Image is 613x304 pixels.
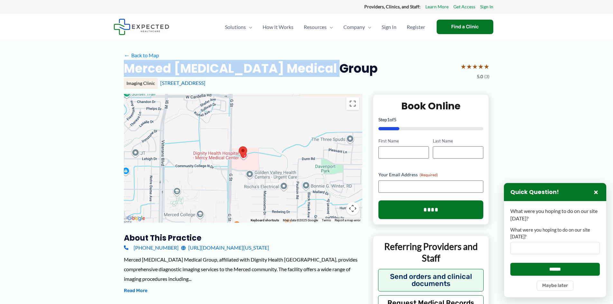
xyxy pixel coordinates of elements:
a: Register [402,16,430,38]
h2: Book Online [378,100,484,112]
span: Menu Toggle [246,16,252,38]
span: Menu Toggle [365,16,371,38]
span: 5.0 [477,72,483,81]
span: ★ [472,60,478,72]
button: Read More [124,287,147,295]
a: Terms (opens in new tab) [322,218,331,222]
span: 1 [387,117,390,122]
a: ←Back to Map [124,51,159,60]
span: ★ [484,60,489,72]
span: 5 [394,117,396,122]
span: How It Works [263,16,293,38]
p: What were you hoping to do on our site [DATE]? [510,207,600,222]
label: What were you hoping to do on our site [DATE]? [510,227,600,240]
a: SolutionsMenu Toggle [220,16,257,38]
a: Sign In [480,3,493,11]
p: Step of [378,117,484,122]
a: Find a Clinic [437,20,493,34]
strong: Providers, Clinics, and Staff: [364,4,421,9]
button: Map camera controls [346,202,359,215]
span: (3) [484,72,489,81]
a: Open this area in Google Maps (opens a new window) [125,214,147,223]
span: ★ [466,60,472,72]
label: First Name [378,138,429,144]
button: Toggle fullscreen view [346,97,359,110]
span: Company [343,16,365,38]
span: Menu Toggle [327,16,333,38]
a: [PHONE_NUMBER] [124,243,179,253]
a: [STREET_ADDRESS] [160,80,205,86]
span: Resources [304,16,327,38]
button: Keyboard shortcuts [251,218,279,223]
span: ★ [478,60,484,72]
label: Your Email Address [378,171,484,178]
a: Learn More [425,3,449,11]
a: CompanyMenu Toggle [338,16,376,38]
a: Report a map error [335,218,360,222]
img: Expected Healthcare Logo - side, dark font, small [114,19,169,35]
button: Send orders and clinical documents [378,269,484,291]
a: Get Access [453,3,475,11]
h3: Quick Question! [510,189,559,196]
a: How It Works [257,16,299,38]
label: Last Name [433,138,483,144]
div: Merced [MEDICAL_DATA] Medical Group, affiliated with Dignity Health [GEOGRAPHIC_DATA], provides c... [124,255,362,283]
a: [URL][DOMAIN_NAME][US_STATE] [181,243,269,253]
p: Referring Providers and Staff [378,241,484,264]
span: Map data ©2025 Google [283,218,318,222]
span: Sign In [382,16,396,38]
span: Solutions [225,16,246,38]
span: Register [407,16,425,38]
a: Sign In [376,16,402,38]
img: Google [125,214,147,223]
span: ★ [460,60,466,72]
h3: About this practice [124,233,362,243]
nav: Primary Site Navigation [220,16,430,38]
button: Close [592,188,600,196]
a: ResourcesMenu Toggle [299,16,338,38]
button: Maybe later [537,281,573,291]
h2: Merced [MEDICAL_DATA] Medical Group [124,60,378,76]
span: ← [124,52,130,58]
div: Imaging Clinic [124,78,158,89]
span: (Required) [420,172,438,177]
